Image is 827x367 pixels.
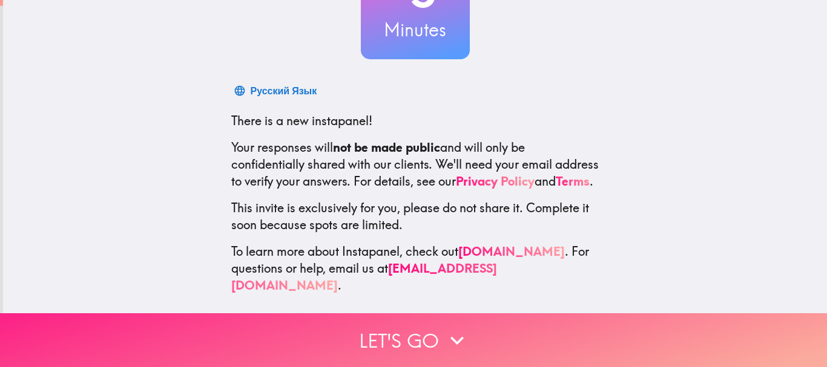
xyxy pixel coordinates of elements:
button: Русский Язык [231,79,322,103]
p: To learn more about Instapanel, check out . For questions or help, email us at . [231,243,599,294]
b: not be made public [333,140,440,155]
span: There is a new instapanel! [231,113,372,128]
a: Privacy Policy [456,174,535,189]
p: This invite is exclusively for you, please do not share it. Complete it soon because spots are li... [231,200,599,233]
div: Русский Язык [251,82,317,99]
h3: Minutes [361,17,470,42]
p: Your responses will and will only be confidentially shared with our clients. We'll need your emai... [231,139,599,190]
a: Terms [556,174,590,189]
a: [DOMAIN_NAME] [458,244,565,259]
a: [EMAIL_ADDRESS][DOMAIN_NAME] [231,261,497,293]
